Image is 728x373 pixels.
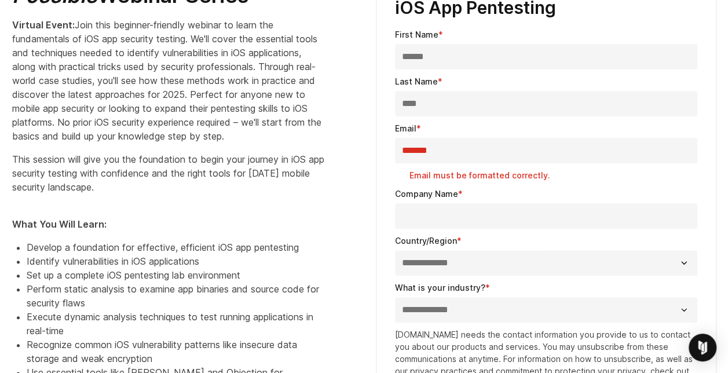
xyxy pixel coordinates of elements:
span: Join this beginner-friendly webinar to learn the fundamentals of iOS app security testing. We'll ... [12,19,321,142]
span: Country/Region [395,236,457,246]
span: Last Name [395,76,438,86]
span: This session will give you the foundation to begin your journey in iOS app security testing with ... [12,153,324,193]
span: What is your industry? [395,283,485,292]
div: Open Intercom Messenger [689,334,716,361]
label: Email must be formatted correctly. [409,170,697,181]
span: Company Name [395,189,458,199]
span: First Name [395,30,438,39]
li: Recognize common iOS vulnerability patterns like insecure data storage and weak encryption [27,338,325,365]
li: Develop a foundation for effective, efficient iOS app pentesting [27,240,325,254]
li: Execute dynamic analysis techniques to test running applications in real-time [27,310,325,338]
span: Email [395,123,416,133]
strong: Virtual Event: [12,19,75,31]
li: Identify vulnerabilities in iOS applications [27,254,325,268]
li: Set up a complete iOS pentesting lab environment [27,268,325,282]
li: Perform static analysis to examine app binaries and source code for security flaws [27,282,325,310]
strong: What You Will Learn: [12,218,107,230]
